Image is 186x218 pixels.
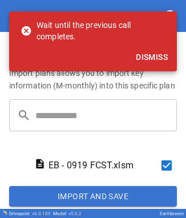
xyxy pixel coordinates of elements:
[48,159,134,172] span: EB - 0919 FCST.xlsm
[131,47,172,68] button: Dismiss
[9,211,51,216] div: Drivepoint
[17,108,31,122] span: search
[32,211,51,216] span: v 6.0.109
[9,67,177,92] h6: Import plans allows you to import key information (M-monthly) into this specific plan
[21,15,168,47] div: Wait until the previous call completes.
[2,211,7,215] img: Drivepoint
[68,211,82,216] span: v 5.0.2
[160,211,184,216] div: Earthbreeze
[53,211,82,216] div: Model
[9,186,177,207] button: Import and Save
